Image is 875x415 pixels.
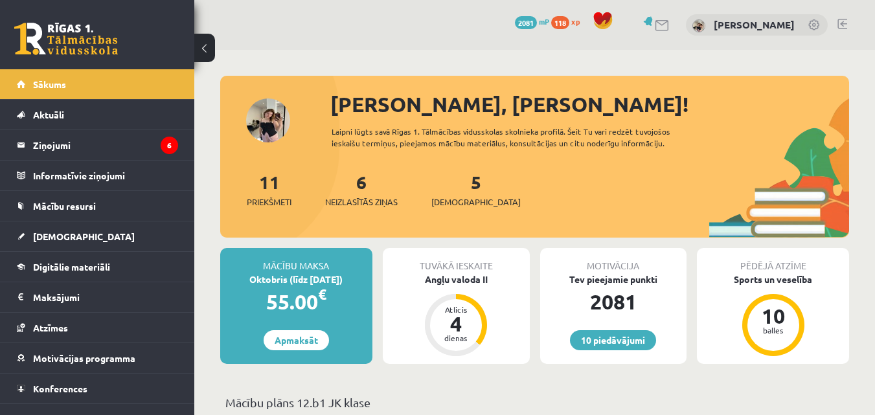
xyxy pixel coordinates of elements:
[220,286,372,317] div: 55.00
[383,273,530,358] a: Angļu valoda II Atlicis 4 dienas
[697,248,849,273] div: Pēdējā atzīme
[17,130,178,160] a: Ziņojumi6
[14,23,118,55] a: Rīgas 1. Tālmācības vidusskola
[247,196,291,208] span: Priekšmeti
[570,330,656,350] a: 10 piedāvājumi
[33,352,135,364] span: Motivācijas programma
[437,306,475,313] div: Atlicis
[754,306,793,326] div: 10
[33,130,178,160] legend: Ziņojumi
[551,16,586,27] a: 118 xp
[17,69,178,99] a: Sākums
[33,282,178,312] legend: Maksājumi
[431,196,521,208] span: [DEMOGRAPHIC_DATA]
[437,334,475,342] div: dienas
[17,374,178,403] a: Konferences
[551,16,569,29] span: 118
[17,191,178,221] a: Mācību resursi
[697,273,849,286] div: Sports un veselība
[754,326,793,334] div: balles
[33,109,64,120] span: Aktuāli
[220,273,372,286] div: Oktobris (līdz [DATE])
[33,383,87,394] span: Konferences
[33,161,178,190] legend: Informatīvie ziņojumi
[325,170,398,208] a: 6Neizlasītās ziņas
[33,261,110,273] span: Digitālie materiāli
[431,170,521,208] a: 5[DEMOGRAPHIC_DATA]
[33,230,135,242] span: [DEMOGRAPHIC_DATA]
[17,282,178,312] a: Maksājumi
[33,78,66,90] span: Sākums
[17,343,178,373] a: Motivācijas programma
[539,16,549,27] span: mP
[17,313,178,342] a: Atzīmes
[33,322,68,333] span: Atzīmes
[692,19,705,32] img: Šarlote Jete Ivanovska
[515,16,537,29] span: 2081
[318,285,326,304] span: €
[325,196,398,208] span: Neizlasītās ziņas
[220,248,372,273] div: Mācību maksa
[264,330,329,350] a: Apmaksāt
[247,170,291,208] a: 11Priekšmeti
[383,248,530,273] div: Tuvākā ieskaite
[383,273,530,286] div: Angļu valoda II
[161,137,178,154] i: 6
[540,273,687,286] div: Tev pieejamie punkti
[17,161,178,190] a: Informatīvie ziņojumi
[540,286,687,317] div: 2081
[571,16,580,27] span: xp
[437,313,475,334] div: 4
[225,394,844,411] p: Mācību plāns 12.b1 JK klase
[17,252,178,282] a: Digitālie materiāli
[332,126,709,149] div: Laipni lūgts savā Rīgas 1. Tālmācības vidusskolas skolnieka profilā. Šeit Tu vari redzēt tuvojošo...
[540,248,687,273] div: Motivācija
[515,16,549,27] a: 2081 mP
[17,100,178,129] a: Aktuāli
[17,221,178,251] a: [DEMOGRAPHIC_DATA]
[714,18,795,31] a: [PERSON_NAME]
[330,89,849,120] div: [PERSON_NAME], [PERSON_NAME]!
[697,273,849,358] a: Sports un veselība 10 balles
[33,200,96,212] span: Mācību resursi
